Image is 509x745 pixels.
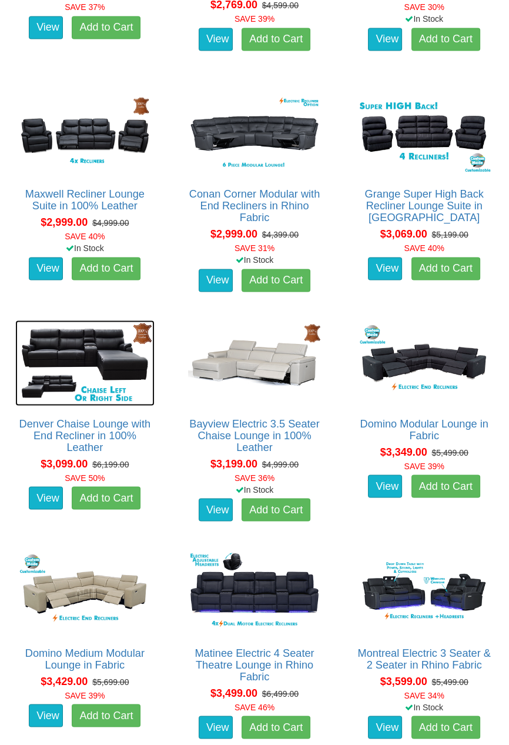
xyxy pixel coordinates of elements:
[235,473,274,482] font: SAVE 36%
[72,704,140,727] a: Add to Cart
[92,459,129,469] del: $6,199.00
[411,716,480,739] a: Add to Cart
[431,447,468,457] del: $5,499.00
[176,483,333,495] div: In Stock
[72,257,140,280] a: Add to Cart
[185,549,324,635] img: Matinee Electric 4 Seater Theatre Lounge in Rhino Fabric
[25,647,145,670] a: Domino Medium Modular Lounge in Fabric
[411,475,480,498] a: Add to Cart
[354,549,494,635] img: Montreal Electric 3 Seater & 2 Seater in Rhino Fabric
[404,243,444,253] font: SAVE 40%
[365,188,484,223] a: Grange Super High Back Recliner Lounge Suite in [GEOGRAPHIC_DATA]
[210,457,257,469] span: $3,199.00
[199,269,233,292] a: View
[404,690,444,700] font: SAVE 34%
[242,498,310,522] a: Add to Cart
[235,243,274,253] font: SAVE 31%
[25,188,145,212] a: Maxwell Recliner Lounge Suite in 100% Leather
[72,16,140,39] a: Add to Cart
[404,461,444,470] font: SAVE 39%
[354,91,494,176] img: Grange Super High Back Recliner Lounge Suite in Fabric
[65,232,105,241] font: SAVE 40%
[357,647,490,670] a: Montreal Electric 3 Seater & 2 Seater in Rhino Fabric
[380,446,427,457] span: $3,349.00
[29,257,63,280] a: View
[346,701,503,713] div: In Stock
[29,16,63,39] a: View
[262,1,299,10] del: $4,599.00
[6,242,163,254] div: In Stock
[431,677,468,686] del: $5,499.00
[242,269,310,292] a: Add to Cart
[92,677,129,686] del: $5,699.00
[235,14,274,24] font: SAVE 39%
[65,473,105,482] font: SAVE 50%
[15,320,155,406] img: Denver Chaise Lounge with End Recliner in 100% Leather
[199,716,233,739] a: View
[368,28,402,51] a: View
[360,417,488,441] a: Domino Modular Lounge in Fabric
[195,647,314,682] a: Matinee Electric 4 Seater Theatre Lounge in Rhino Fabric
[262,230,299,239] del: $4,399.00
[72,486,140,510] a: Add to Cart
[176,254,333,266] div: In Stock
[65,2,105,12] font: SAVE 37%
[210,687,257,699] span: $3,499.00
[235,702,274,711] font: SAVE 46%
[199,28,233,51] a: View
[411,257,480,280] a: Add to Cart
[368,716,402,739] a: View
[242,28,310,51] a: Add to Cart
[185,320,324,406] img: Bayview Electric 3.5 Seater Chaise Lounge in 100% Leather
[354,320,494,406] img: Domino Modular Lounge in Fabric
[404,2,444,12] font: SAVE 30%
[19,417,150,453] a: Denver Chaise Lounge with End Recliner in 100% Leather
[380,228,427,240] span: $3,069.00
[15,91,155,176] img: Maxwell Recliner Lounge Suite in 100% Leather
[92,218,129,228] del: $4,999.00
[29,704,63,727] a: View
[242,716,310,739] a: Add to Cart
[368,257,402,280] a: View
[431,230,468,239] del: $5,199.00
[41,457,88,469] span: $3,099.00
[29,486,63,510] a: View
[368,475,402,498] a: View
[262,689,299,698] del: $6,499.00
[189,188,320,223] a: Conan Corner Modular with End Recliners in Rhino Fabric
[346,13,503,25] div: In Stock
[15,549,155,635] img: Domino Medium Modular Lounge in Fabric
[199,498,233,522] a: View
[185,91,324,176] img: Conan Corner Modular with End Recliners in Rhino Fabric
[380,675,427,687] span: $3,599.00
[262,459,299,469] del: $4,999.00
[210,228,257,240] span: $2,999.00
[411,28,480,51] a: Add to Cart
[41,675,88,687] span: $3,429.00
[65,690,105,700] font: SAVE 39%
[189,417,319,453] a: Bayview Electric 3.5 Seater Chaise Lounge in 100% Leather
[41,216,88,228] span: $2,999.00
